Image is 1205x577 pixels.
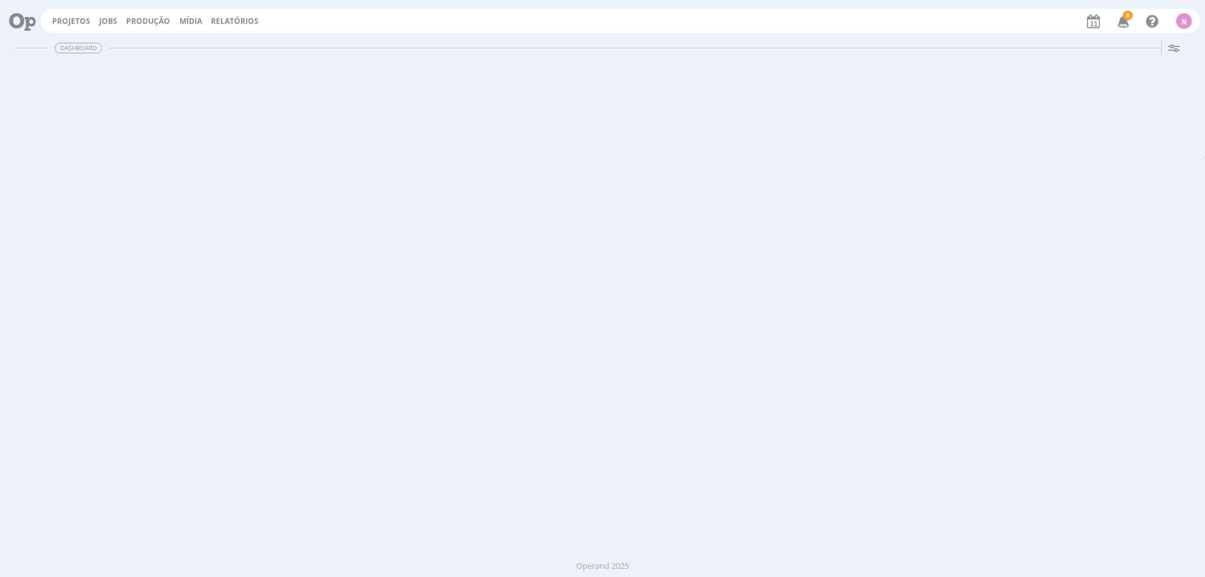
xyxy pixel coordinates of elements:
[207,16,262,26] button: Relatórios
[1176,10,1192,32] button: N
[1176,13,1192,29] div: N
[1123,11,1133,20] span: 8
[55,43,102,53] span: Dashboard
[1110,10,1135,33] button: 8
[95,16,121,26] button: Jobs
[211,16,259,26] a: Relatórios
[179,16,202,26] a: Mídia
[126,16,170,26] a: Produção
[52,16,90,26] a: Projetos
[48,16,94,26] button: Projetos
[176,16,206,26] button: Mídia
[99,16,117,26] a: Jobs
[122,16,174,26] button: Produção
